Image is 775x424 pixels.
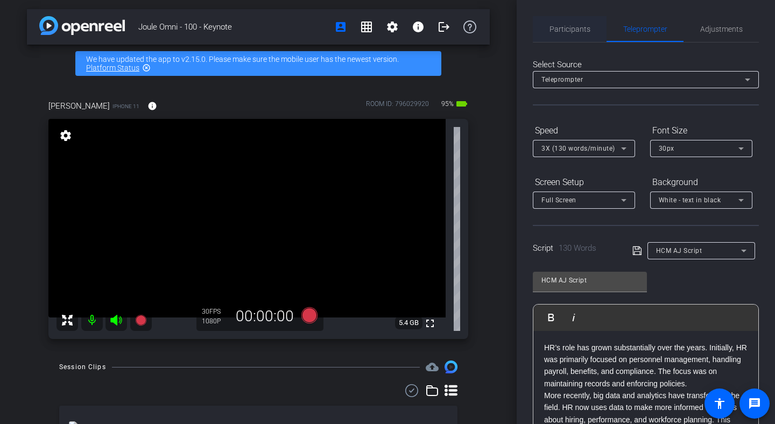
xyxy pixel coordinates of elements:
span: iPhone 11 [112,102,139,110]
mat-icon: settings [386,20,399,33]
div: Session Clips [59,362,106,372]
button: Italic (⌘I) [563,307,584,328]
mat-icon: battery_std [455,97,468,110]
div: We have updated the app to v2.15.0. Please make sure the mobile user has the newest version. [75,51,441,76]
div: Speed [533,122,635,140]
span: FPS [209,308,221,315]
span: HCM AJ Script [656,247,702,255]
div: Screen Setup [533,173,635,192]
span: Destinations for your clips [426,361,439,373]
span: 3X (130 words/minute) [541,145,615,152]
span: 95% [440,95,455,112]
div: Script [533,242,617,255]
div: Background [650,173,752,192]
img: app-logo [39,16,125,35]
mat-icon: cloud_upload [426,361,439,373]
span: White - text in black [659,196,721,204]
mat-icon: settings [58,129,73,142]
span: [PERSON_NAME] [48,100,110,112]
button: Bold (⌘B) [541,307,561,328]
div: Select Source [533,59,759,71]
mat-icon: fullscreen [424,317,436,330]
span: 5.4 GB [395,316,422,329]
span: Full Screen [541,196,576,204]
mat-icon: account_box [334,20,347,33]
span: 130 Words [559,243,596,253]
div: Font Size [650,122,752,140]
mat-icon: highlight_off [142,63,151,72]
mat-icon: info [147,101,157,111]
span: Participants [549,25,590,33]
span: Joule Omni - 100 - Keynote [138,16,328,38]
span: Teleprompter [541,76,583,83]
a: Platform Status [86,63,139,72]
span: 30px [659,145,674,152]
mat-icon: logout [438,20,450,33]
input: Title [541,274,638,287]
span: Adjustments [700,25,743,33]
span: Teleprompter [623,25,667,33]
div: 1080P [202,317,229,326]
img: Session clips [445,361,457,373]
p: HR’s role has grown substantially over the years. Initially, HR was primarily focused on personne... [544,342,748,390]
mat-icon: info [412,20,425,33]
div: ROOM ID: 796029920 [366,99,429,115]
mat-icon: grid_on [360,20,373,33]
mat-icon: accessibility [713,397,726,410]
div: 30 [202,307,229,316]
div: 00:00:00 [229,307,301,326]
mat-icon: message [748,397,761,410]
